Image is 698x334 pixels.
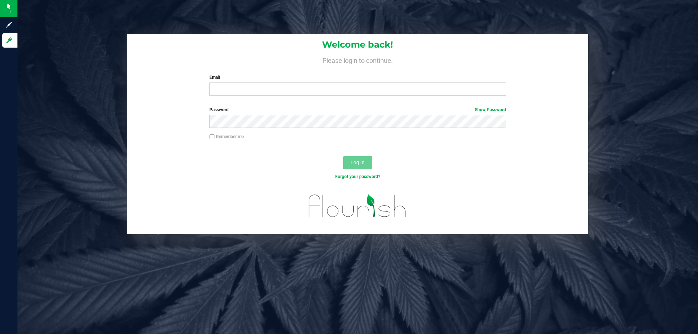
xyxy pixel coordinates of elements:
[209,74,506,81] label: Email
[300,188,415,225] img: flourish_logo.svg
[209,133,244,140] label: Remember me
[350,160,365,165] span: Log In
[5,21,13,28] inline-svg: Sign up
[5,37,13,44] inline-svg: Log in
[335,174,380,179] a: Forgot your password?
[475,107,506,112] a: Show Password
[209,134,214,140] input: Remember me
[127,40,588,49] h1: Welcome back!
[127,55,588,64] h4: Please login to continue.
[209,107,229,112] span: Password
[343,156,372,169] button: Log In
